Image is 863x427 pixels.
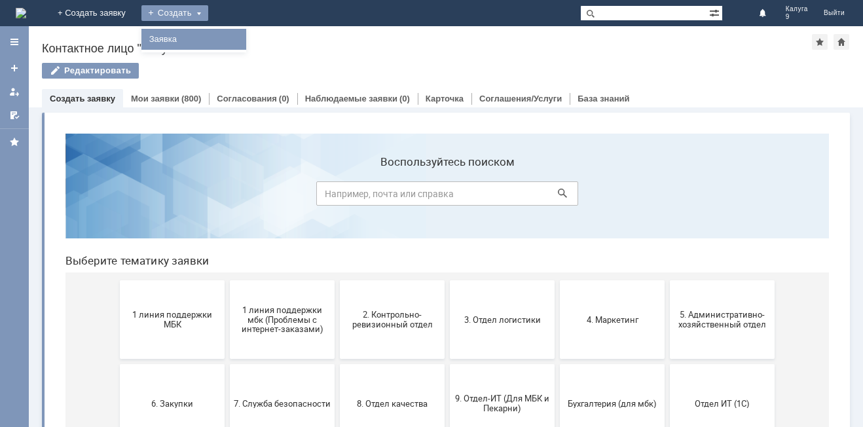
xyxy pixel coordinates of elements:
a: Заявка [144,31,244,47]
span: Это соглашение не активно! [509,354,606,374]
a: Согласования [217,94,277,103]
button: Отдел ИТ (1С) [615,241,720,320]
button: Это соглашение не активно! [505,325,610,403]
a: Перейти на домашнюю страницу [16,8,26,18]
button: 7. Служба безопасности [175,241,280,320]
a: Создать заявку [50,94,115,103]
a: Мои согласования [4,105,25,126]
button: Отдел-ИТ (Битрикс24 и CRM) [65,325,170,403]
span: Калуга [786,5,808,13]
span: 7. Служба безопасности [179,275,276,285]
button: 2. Контрольно-ревизионный отдел [285,157,390,236]
button: 1 линия поддержки мбк (Проблемы с интернет-заказами) [175,157,280,236]
span: [PERSON_NAME]. Услуги ИТ для МБК (оформляет L1) [619,349,716,379]
span: Расширенный поиск [709,6,722,18]
a: Создать заявку [4,58,25,79]
span: 8. Отдел качества [289,275,386,285]
a: Мои заявки [4,81,25,102]
span: 2. Контрольно-ревизионный отдел [289,187,386,206]
span: Бухгалтерия (для мбк) [509,275,606,285]
span: 5. Административно-хозяйственный отдел [619,187,716,206]
button: 1 линия поддержки МБК [65,157,170,236]
span: Франчайзинг [399,359,496,369]
a: Карточка [426,94,464,103]
input: Например, почта или справка [261,58,523,83]
img: logo [16,8,26,18]
button: 8. Отдел качества [285,241,390,320]
button: 9. Отдел-ИТ (Для МБК и Пекарни) [395,241,500,320]
span: Финансовый отдел [289,359,386,369]
header: Выберите тематику заявки [10,131,774,144]
div: Контактное лицо "Калуга 9" [42,42,812,55]
span: Отдел-ИТ (Битрикс24 и CRM) [69,354,166,374]
div: Сделать домашней страницей [834,34,849,50]
a: Мои заявки [131,94,179,103]
span: 3. Отдел логистики [399,191,496,201]
button: 6. Закупки [65,241,170,320]
a: Соглашения/Услуги [479,94,562,103]
span: Отдел-ИТ (Офис) [179,359,276,369]
button: Финансовый отдел [285,325,390,403]
div: Добавить в избранное [812,34,828,50]
button: Бухгалтерия (для мбк) [505,241,610,320]
span: 9 [786,13,808,21]
span: 9. Отдел-ИТ (Для МБК и Пекарни) [399,270,496,290]
div: (0) [279,94,289,103]
button: Франчайзинг [395,325,500,403]
button: Отдел-ИТ (Офис) [175,325,280,403]
button: 4. Маркетинг [505,157,610,236]
a: База знаний [578,94,629,103]
span: Отдел ИТ (1С) [619,275,716,285]
button: 3. Отдел логистики [395,157,500,236]
a: Наблюдаемые заявки [305,94,397,103]
span: 4. Маркетинг [509,191,606,201]
label: Воспользуйтесь поиском [261,32,523,45]
span: 1 линия поддержки мбк (Проблемы с интернет-заказами) [179,181,276,211]
div: (0) [399,94,410,103]
span: 6. Закупки [69,275,166,285]
div: Создать [141,5,208,21]
button: [PERSON_NAME]. Услуги ИТ для МБК (оформляет L1) [615,325,720,403]
span: 1 линия поддержки МБК [69,187,166,206]
button: 5. Административно-хозяйственный отдел [615,157,720,236]
div: (800) [181,94,201,103]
